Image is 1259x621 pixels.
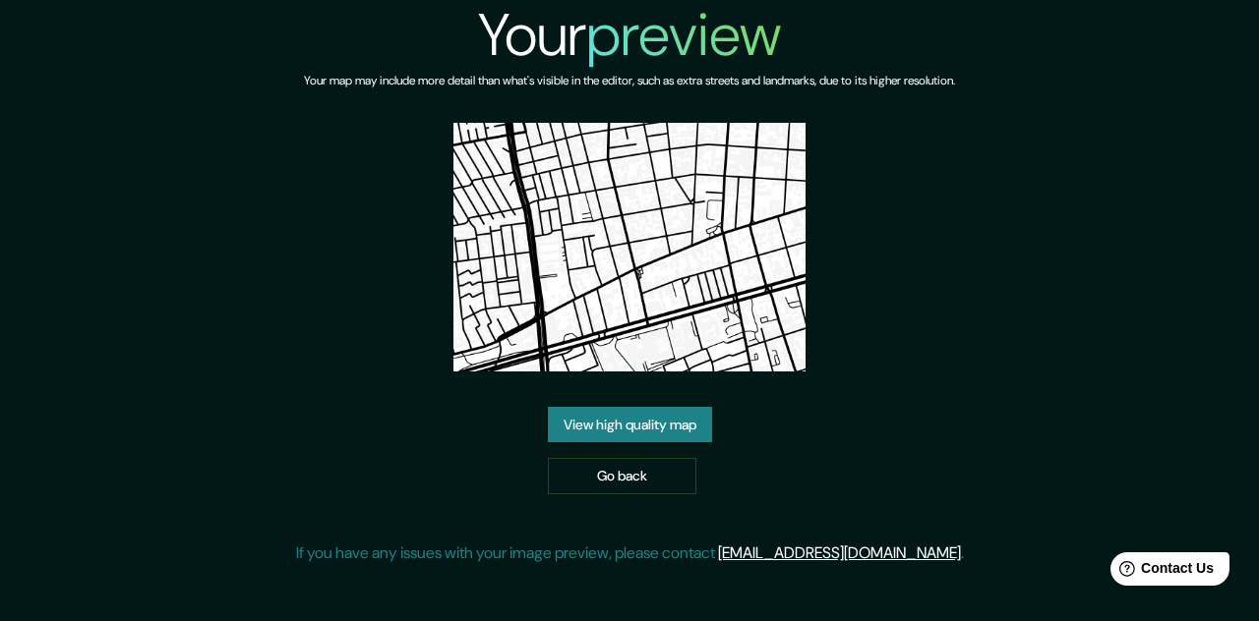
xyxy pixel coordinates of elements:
iframe: Help widget launcher [1084,544,1237,599]
p: If you have any issues with your image preview, please contact . [296,541,964,565]
a: View high quality map [548,407,712,443]
a: [EMAIL_ADDRESS][DOMAIN_NAME] [718,542,961,563]
h6: Your map may include more detail than what's visible in the editor, such as extra streets and lan... [304,71,955,91]
img: created-map-preview [453,123,805,371]
a: Go back [548,458,696,494]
